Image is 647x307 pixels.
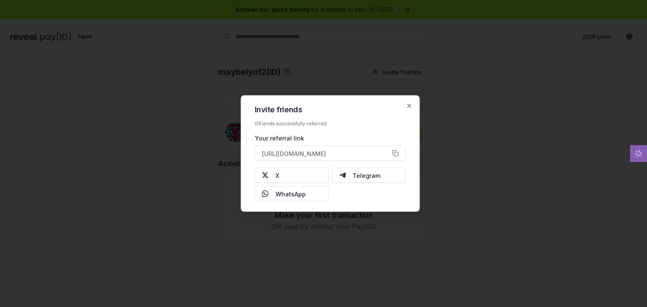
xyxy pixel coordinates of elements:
h2: Invite friends [255,106,406,114]
img: Whatsapp [262,191,269,197]
button: X [255,168,329,183]
button: WhatsApp [255,186,329,201]
span: [URL][DOMAIN_NAME] [262,149,326,158]
div: 0 friends successfully referred [255,120,406,127]
div: Your referral link [255,134,406,143]
img: X [262,172,269,179]
img: Telegram [339,172,346,179]
button: [URL][DOMAIN_NAME] [255,146,406,161]
button: Telegram [332,168,406,183]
